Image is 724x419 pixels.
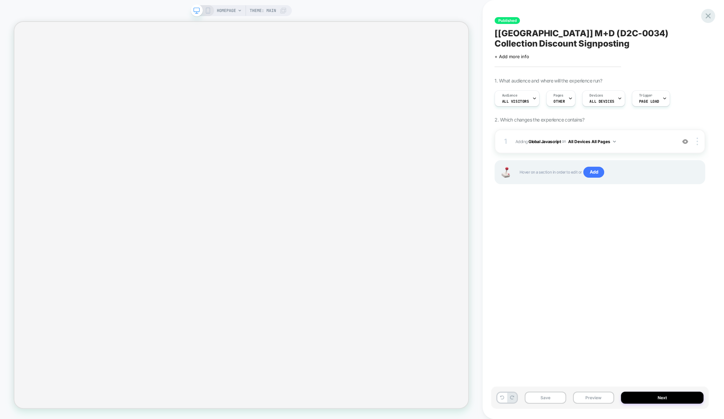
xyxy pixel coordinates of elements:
[639,99,659,104] span: Page Load
[553,99,565,104] span: OTHER
[499,167,512,178] img: Joystick
[589,99,614,104] span: ALL DEVICES
[583,167,604,178] span: Add
[562,138,566,145] span: on
[515,137,673,146] span: Adding
[495,17,520,24] span: Published
[525,392,566,404] button: Save
[519,167,698,178] span: Hover on a section in order to edit or
[495,54,529,59] span: + Add more info
[697,138,698,145] img: close
[639,93,652,98] span: Trigger
[682,139,688,144] img: crossed eye
[613,141,616,142] img: down arrow
[250,5,276,16] span: Theme: MAIN
[495,78,602,84] span: 1. What audience and where will the experience run?
[553,93,563,98] span: Pages
[528,139,561,144] b: Global Javascript
[495,117,584,123] span: 2. Which changes the experience contains?
[502,93,517,98] span: Audience
[217,5,236,16] span: HOMEPAGE
[589,93,603,98] span: Devices
[573,392,614,404] button: Preview
[568,137,616,146] button: All Devices All Pages
[495,28,705,49] span: [[GEOGRAPHIC_DATA]] M+D (D2C-0034) Collection Discount Signposting
[502,135,509,148] div: 1
[621,392,703,404] button: Next
[502,99,529,104] span: All Visitors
